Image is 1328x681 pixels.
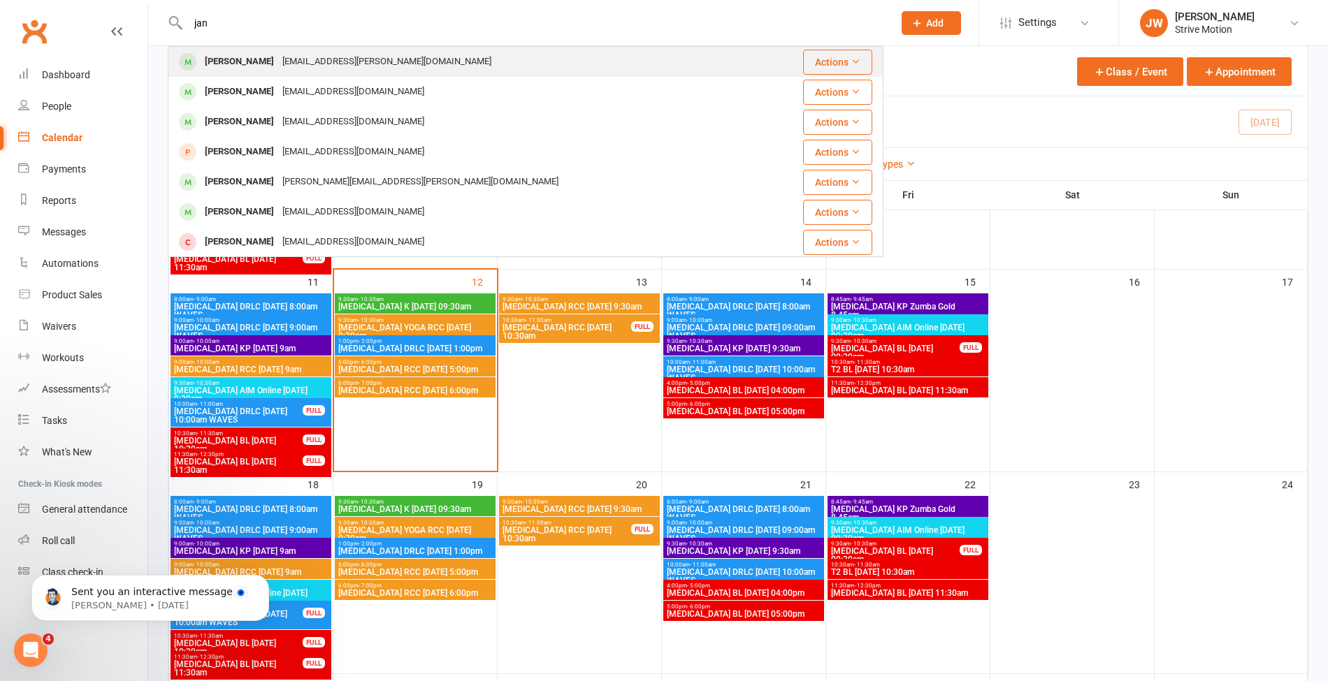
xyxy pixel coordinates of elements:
[666,407,821,416] span: [MEDICAL_DATA] BL [DATE] 05:00pm
[338,562,493,568] span: 5:00pm
[278,52,496,72] div: [EMAIL_ADDRESS][PERSON_NAME][DOMAIN_NAME]
[502,323,632,340] span: [MEDICAL_DATA] RCC [DATE] 10:30am
[278,142,428,162] div: [EMAIL_ADDRESS][DOMAIN_NAME]
[830,317,986,323] span: 9:30am
[687,401,710,407] span: - 6:00pm
[173,344,329,353] span: [MEDICAL_DATA] KP [DATE] 9am
[18,342,147,374] a: Workouts
[338,499,493,505] span: 9:30am
[1175,10,1255,23] div: [PERSON_NAME]
[687,583,710,589] span: - 5:00pm
[18,217,147,248] a: Messages
[278,112,428,132] div: [EMAIL_ADDRESS][DOMAIN_NAME]
[18,494,147,525] a: General attendance kiosk mode
[522,499,548,505] span: - 10:30am
[830,499,986,505] span: 8:45am
[830,520,986,526] span: 9:30am
[666,562,821,568] span: 10:00am
[960,545,982,555] div: FULL
[854,359,880,365] span: - 11:30am
[830,338,960,344] span: 9:30am
[173,296,329,302] span: 8:00am
[851,541,876,547] span: - 10:30am
[851,317,876,323] span: - 10:30am
[197,401,223,407] span: - 11:00am
[502,317,632,323] span: 10:30am
[42,69,90,80] div: Dashboard
[502,526,632,543] span: [MEDICAL_DATA] RCC [DATE] 10:30am
[830,302,986,319] span: [MEDICAL_DATA] KP Zumba Gold 8.45am
[18,279,147,311] a: Product Sales
[18,154,147,185] a: Payments
[42,383,111,395] div: Assessments
[636,472,661,495] div: 20
[338,583,493,589] span: 6:00pm
[851,338,876,344] span: - 10:30am
[666,365,821,382] span: [MEDICAL_DATA] DRLC [DATE] 10:00am WAVES
[686,296,709,302] span: - 9:00am
[173,526,329,543] span: [MEDICAL_DATA] DRLC [DATE] 9:00am WAVES
[201,142,278,162] div: [PERSON_NAME]
[173,430,303,437] span: 10:30am
[194,520,219,526] span: - 10:00am
[666,526,821,543] span: [MEDICAL_DATA] DRLC [DATE] 09:00am WAVES
[358,296,384,302] span: - 10:30am
[278,202,428,222] div: [EMAIL_ADDRESS][DOMAIN_NAME]
[359,359,382,365] span: - 6:00pm
[800,472,825,495] div: 21
[173,359,329,365] span: 9:00am
[201,172,278,192] div: [PERSON_NAME]
[830,344,960,361] span: [MEDICAL_DATA] BL [DATE] 09:30am
[303,637,325,647] div: FULL
[830,296,986,302] span: 8:45am
[173,338,329,344] span: 9:00am
[173,302,329,319] span: [MEDICAL_DATA] DRLC [DATE] 8:00am WAVES
[666,323,821,340] span: [MEDICAL_DATA] DRLC [DATE] 09:00am WAVES
[338,323,493,340] span: [MEDICAL_DATA] YOGA RCC [DATE] 9:30am
[830,386,986,395] span: [MEDICAL_DATA] BL [DATE] 11:30am
[631,524,654,534] div: FULL
[830,365,986,374] span: T2 BL [DATE] 10:30am
[472,472,497,495] div: 19
[666,386,821,395] span: [MEDICAL_DATA] BL [DATE] 04:00pm
[830,359,986,365] span: 10:30am
[854,583,881,589] span: - 12:30pm
[666,296,821,302] span: 8:00am
[338,359,493,365] span: 5:00pm
[1129,270,1154,293] div: 16
[338,302,493,311] span: [MEDICAL_DATA] K [DATE] 09:30am
[830,583,986,589] span: 11:30am
[194,338,219,344] span: - 10:00am
[666,359,821,365] span: 10:00am
[14,634,48,667] iframe: Intercom live chat
[194,380,219,386] span: - 10:30am
[666,541,821,547] span: 9:30am
[338,386,493,395] span: [MEDICAL_DATA] RCC [DATE] 6:00pm
[666,547,821,555] span: [MEDICAL_DATA] KP [DATE] 9:30am
[686,541,712,547] span: - 10:30am
[278,172,563,192] div: [PERSON_NAME][EMAIL_ADDRESS][PERSON_NAME][DOMAIN_NAME]
[830,568,986,576] span: T2 BL [DATE] 10:30am
[830,505,986,522] span: [MEDICAL_DATA] KP Zumba Gold 8.45am
[666,583,821,589] span: 4:00pm
[990,180,1155,210] th: Sat
[338,541,493,547] span: 1:00pm
[18,185,147,217] a: Reports
[173,457,303,474] span: [MEDICAL_DATA] BL [DATE] 11:30am
[965,472,990,495] div: 22
[359,583,382,589] span: - 7:00pm
[502,505,657,513] span: [MEDICAL_DATA] RCC [DATE] 9:30am
[194,541,219,547] span: - 10:00am
[826,180,990,210] th: Fri
[851,296,873,302] span: - 9:45am
[42,258,99,269] div: Automations
[173,407,303,424] span: [MEDICAL_DATA] DRLC [DATE] 10:00am WAVES
[666,568,821,585] span: [MEDICAL_DATA] DRLC [DATE] 10:00am WAVES
[201,82,278,102] div: [PERSON_NAME]
[803,140,872,165] button: Actions
[308,472,333,495] div: 18
[965,270,990,293] div: 15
